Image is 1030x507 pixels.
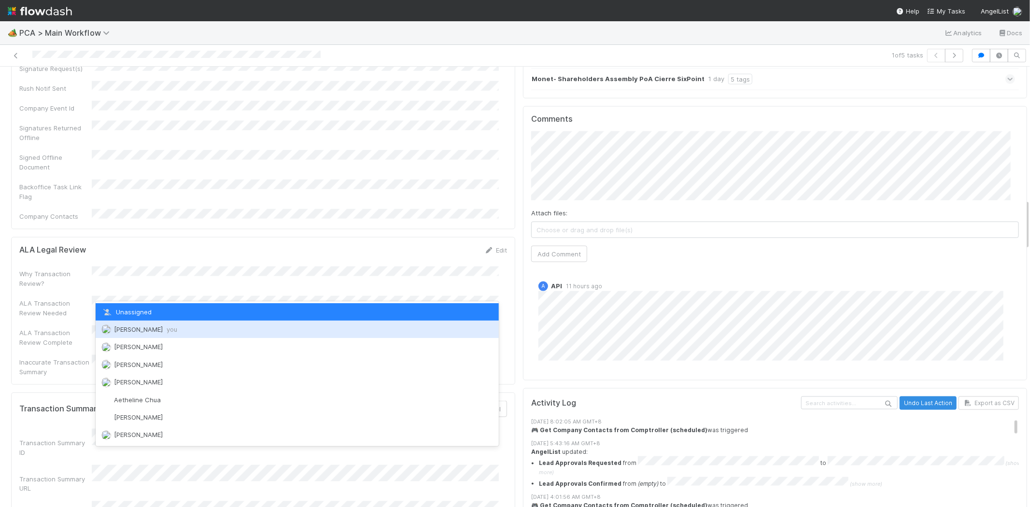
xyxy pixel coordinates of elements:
div: ALA Transaction Review Needed [19,298,92,318]
h5: Activity Log [531,398,799,408]
span: PCA > Main Workflow [19,28,114,38]
div: updated: [531,448,1027,489]
summary: Lead Approvals Requested from to (show more) [539,456,1027,477]
summary: Lead Approvals Confirmed from (empty) to (show more) [539,477,1027,489]
span: Choose or drag and drop file(s) [532,222,1018,238]
strong: 🎮 Get Company Contacts from Comptroller (scheduled) [531,426,707,434]
em: (empty) [638,480,659,487]
div: API [538,282,548,291]
span: [PERSON_NAME] [114,378,163,386]
span: you [167,325,177,333]
strong: Lead Approvals Confirmed [539,480,621,487]
div: Signature Request(s) [19,64,92,73]
h5: Transaction Summary [19,404,101,414]
img: logo-inverted-e16ddd16eac7371096b0.svg [8,3,72,19]
h5: Comments [531,114,1019,124]
div: Signatures Returned Offline [19,123,92,142]
img: avatar_1d14498f-6309-4f08-8780-588779e5ce37.png [101,360,111,369]
span: My Tasks [927,7,965,15]
div: 1 day [708,74,724,84]
span: 🏕️ [8,28,17,37]
div: Why Transaction Review? [19,269,92,288]
img: avatar_55a2f090-1307-4765-93b4-f04da16234ba.png [101,342,111,352]
span: Unassigned [101,308,152,316]
div: Company Contacts [19,211,92,221]
img: avatar_55c8bf04-bdf8-4706-8388-4c62d4787457.png [101,378,111,387]
img: avatar_99e80e95-8f0d-4917-ae3c-b5dad577a2b5.png [1013,7,1022,16]
img: avatar_adb74e0e-9f86-401c-adfc-275927e58b0b.png [101,412,111,422]
div: Transaction Summary URL [19,474,92,493]
span: [PERSON_NAME] [114,361,163,368]
button: Export as CSV [959,396,1019,410]
strong: Lead Approvals Requested [539,460,621,467]
button: Undo Last Action [900,396,957,410]
div: [DATE] 8:02:05 AM GMT+8 [531,418,1027,426]
span: [PERSON_NAME] [114,325,177,333]
a: Analytics [944,27,982,39]
div: 5 tags [728,74,752,84]
img: avatar_103f69d0-f655-4f4f-bc28-f3abe7034599.png [101,395,111,405]
a: My Tasks [927,6,965,16]
a: Docs [998,27,1022,39]
span: AngelList [981,7,1009,15]
div: Company Event Id [19,103,92,113]
a: Edit [484,246,507,254]
h5: ALA Legal Review [19,245,86,255]
img: avatar_df83acd9-d480-4d6e-a150-67f005a3ea0d.png [101,430,111,440]
span: API [551,282,562,290]
button: Add Comment [531,246,587,262]
span: Aetheline Chua [114,396,161,404]
span: [PERSON_NAME] [114,413,163,421]
div: Backoffice Task Link Flag [19,182,92,201]
span: [PERSON_NAME] [114,343,163,351]
div: Transaction Summary ID [19,438,92,457]
span: 11 hours ago [562,282,602,290]
input: Search activities... [801,396,898,409]
div: [DATE] 4:01:56 AM GMT+8 [531,493,1027,502]
span: [PERSON_NAME] [114,431,163,438]
span: 1 of 5 tasks [892,50,923,60]
span: A [542,283,545,289]
span: (show more) [850,480,882,487]
div: Rush Notif Sent [19,84,92,93]
label: Attach files: [531,208,567,218]
strong: AngelList [531,448,561,455]
div: [DATE] 5:43:16 AM GMT+8 [531,439,1027,448]
div: Help [896,6,919,16]
div: Inaccurate Transaction Summary [19,357,92,377]
img: avatar_99e80e95-8f0d-4917-ae3c-b5dad577a2b5.png [101,324,111,334]
strong: Monet- Shareholders Assembly PoA Cierre SixPoint [532,74,705,84]
div: Signed Offline Document [19,153,92,172]
div: ALA Transaction Review Complete [19,328,92,347]
div: was triggered [531,426,1027,435]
